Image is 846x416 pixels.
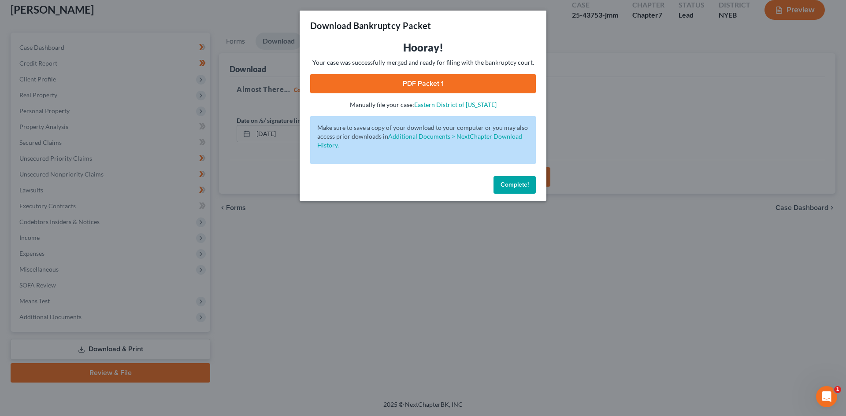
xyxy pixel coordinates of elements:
[414,101,497,108] a: Eastern District of [US_STATE]
[816,386,837,407] iframe: Intercom live chat
[317,123,529,150] p: Make sure to save a copy of your download to your computer or you may also access prior downloads in
[310,58,536,67] p: Your case was successfully merged and ready for filing with the bankruptcy court.
[310,40,536,55] h3: Hooray!
[310,74,536,93] a: PDF Packet 1
[310,100,536,109] p: Manually file your case:
[317,133,522,149] a: Additional Documents > NextChapter Download History.
[501,181,529,188] span: Complete!
[493,176,536,194] button: Complete!
[834,386,841,393] span: 1
[310,19,431,32] h3: Download Bankruptcy Packet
